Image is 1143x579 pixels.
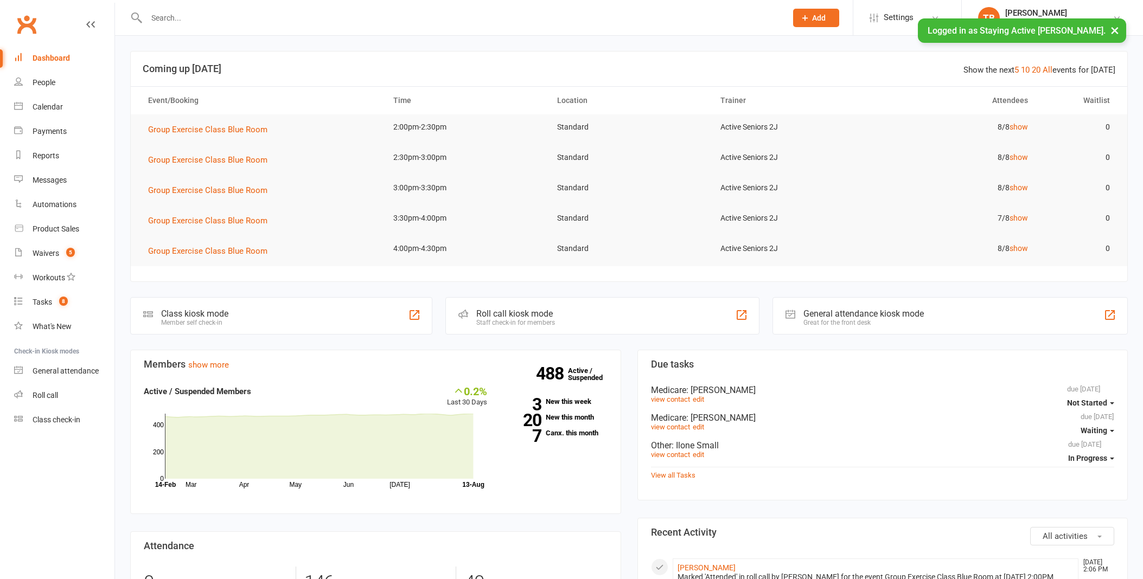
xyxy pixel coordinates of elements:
[651,359,1115,370] h3: Due tasks
[148,155,267,165] span: Group Exercise Class Blue Room
[503,428,541,444] strong: 7
[1010,214,1028,222] a: show
[686,385,756,395] span: : [PERSON_NAME]
[384,145,547,170] td: 2:30pm-3:00pm
[148,214,275,227] button: Group Exercise Class Blue Room
[1081,421,1114,440] button: Waiting
[14,95,114,119] a: Calendar
[384,114,547,140] td: 2:00pm-2:30pm
[812,14,826,22] span: Add
[1038,145,1120,170] td: 0
[14,70,114,95] a: People
[1032,65,1040,75] a: 20
[874,87,1038,114] th: Attendees
[384,175,547,201] td: 3:00pm-3:30pm
[963,63,1115,76] div: Show the next events for [DATE]
[148,123,275,136] button: Group Exercise Class Blue Room
[13,11,40,38] a: Clubworx
[384,87,547,114] th: Time
[1081,426,1107,435] span: Waiting
[547,114,711,140] td: Standard
[793,9,839,27] button: Add
[14,192,114,217] a: Automations
[384,205,547,231] td: 3:30pm-4:00pm
[711,175,874,201] td: Active Seniors 2J
[503,412,541,428] strong: 20
[143,10,779,25] input: Search...
[14,359,114,383] a: General attendance kiosk mode
[14,290,114,314] a: Tasks 8
[711,205,874,231] td: Active Seniors 2J
[476,319,555,326] div: Staff check-in for members
[143,63,1115,74] h3: Coming up [DATE]
[1021,65,1030,75] a: 10
[536,365,568,382] strong: 488
[144,541,608,551] h3: Attendance
[33,273,65,282] div: Workouts
[1010,123,1028,131] a: show
[672,440,719,451] span: : Ilone Small
[33,415,80,424] div: Class check-in
[1010,183,1028,192] a: show
[874,205,1038,231] td: 7/8
[547,205,711,231] td: Standard
[711,87,874,114] th: Trainer
[1038,236,1120,261] td: 0
[1014,65,1019,75] a: 5
[144,359,608,370] h3: Members
[1005,18,1113,28] div: Staying Active [PERSON_NAME]
[33,391,58,400] div: Roll call
[33,127,67,136] div: Payments
[1068,448,1114,468] button: In Progress
[447,385,487,408] div: Last 30 Days
[14,408,114,432] a: Class kiosk mode
[651,440,1115,451] div: Other
[693,423,704,431] a: edit
[144,387,251,396] strong: Active / Suspended Members
[1010,153,1028,162] a: show
[547,175,711,201] td: Standard
[711,114,874,140] td: Active Seniors 2J
[651,413,1115,423] div: Medicare
[1038,87,1120,114] th: Waitlist
[447,385,487,397] div: 0.2%
[14,314,114,339] a: What's New
[928,25,1106,36] span: Logged in as Staying Active [PERSON_NAME].
[33,298,52,306] div: Tasks
[1067,398,1107,407] span: Not Started
[978,7,1000,29] div: TB
[476,308,555,319] div: Roll call kiosk mode
[1030,527,1114,545] button: All activities
[148,216,267,226] span: Group Exercise Class Blue Room
[803,308,924,319] div: General attendance kiosk mode
[188,360,229,370] a: show more
[33,54,70,62] div: Dashboard
[33,151,59,160] div: Reports
[1038,175,1120,201] td: 0
[711,145,874,170] td: Active Seniors 2J
[148,153,275,166] button: Group Exercise Class Blue Room
[568,359,616,389] a: 488Active / Suspended
[384,236,547,261] td: 4:00pm-4:30pm
[547,145,711,170] td: Standard
[874,236,1038,261] td: 8/8
[33,322,72,331] div: What's New
[1043,65,1052,75] a: All
[1038,205,1120,231] td: 0
[33,249,59,258] div: Waivers
[1078,559,1114,573] time: [DATE] 2:06 PM
[161,319,228,326] div: Member self check-in
[1005,8,1113,18] div: [PERSON_NAME]
[14,217,114,241] a: Product Sales
[161,308,228,319] div: Class kiosk mode
[651,527,1115,538] h3: Recent Activity
[1010,244,1028,253] a: show
[33,366,99,375] div: General attendance
[14,119,114,144] a: Payments
[651,423,690,431] a: view contact
[874,175,1038,201] td: 8/8
[547,236,711,261] td: Standard
[874,145,1038,170] td: 8/8
[1038,114,1120,140] td: 0
[148,246,267,256] span: Group Exercise Class Blue Room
